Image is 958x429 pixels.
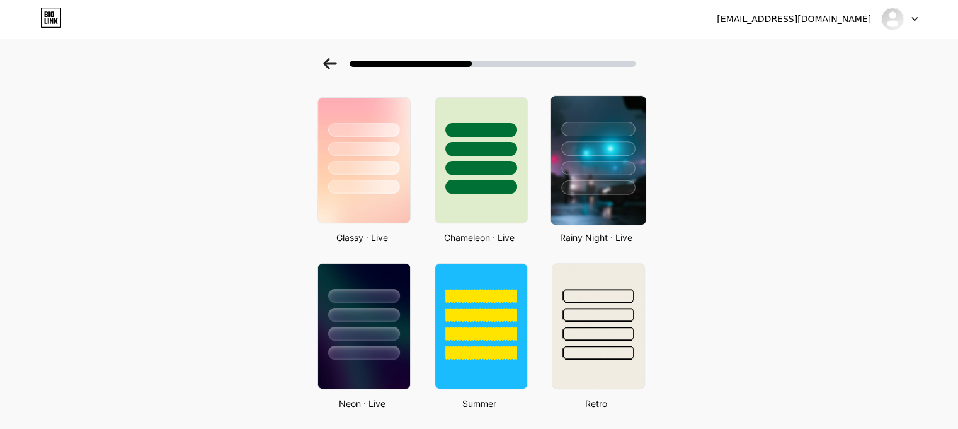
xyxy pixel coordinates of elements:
[431,231,528,244] div: Chameleon · Live
[548,231,645,244] div: Rainy Night · Live
[314,231,411,244] div: Glassy · Live
[550,96,645,225] img: rainy_night.jpg
[314,397,411,410] div: Neon · Live
[717,13,871,26] div: [EMAIL_ADDRESS][DOMAIN_NAME]
[431,397,528,410] div: Summer
[881,7,904,31] img: barakahhub
[548,397,645,410] div: Retro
